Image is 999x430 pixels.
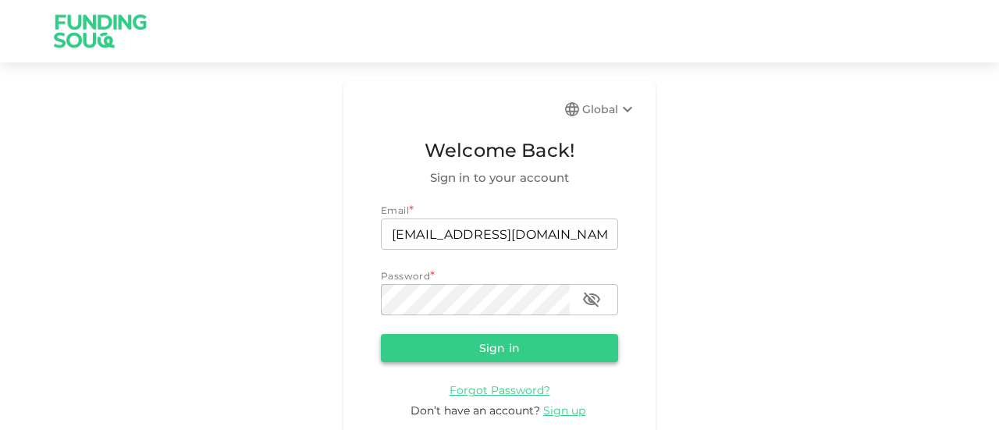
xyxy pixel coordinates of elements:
span: Password [381,270,430,282]
button: Sign in [381,334,618,362]
div: Global [582,100,637,119]
input: email [381,219,618,250]
span: Sign in to your account [381,169,618,187]
span: Welcome Back! [381,136,618,165]
input: password [381,284,570,315]
a: Forgot Password? [450,382,550,397]
span: Sign up [543,403,585,418]
span: Email [381,204,409,216]
span: Don’t have an account? [411,403,540,418]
